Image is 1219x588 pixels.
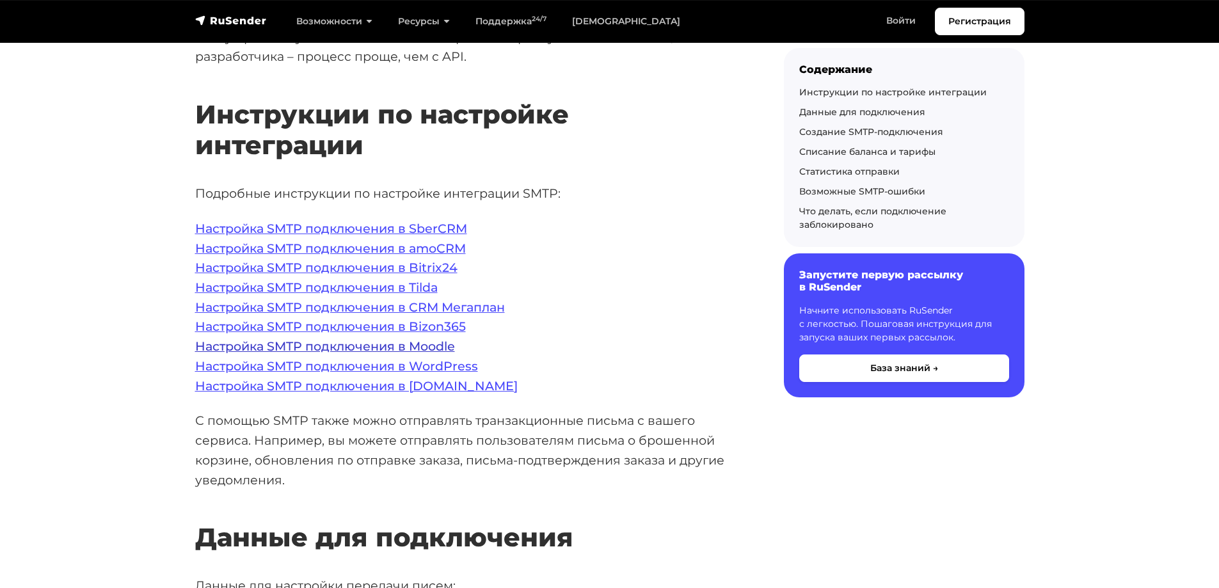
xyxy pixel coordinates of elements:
[799,269,1009,293] h6: Запустите первую рассылку в RuSender
[385,8,463,35] a: Ресурсы
[195,260,458,275] a: Настройка SMTP подключения в Bitrix24
[195,299,505,315] a: Настройка SMTP подключения в CRM Мегаплан
[195,280,438,295] a: Настройка SMTP подключения в Tilda
[799,166,900,177] a: Статистика отправки
[873,8,928,34] a: Войти
[195,184,743,203] p: Подробные инструкции по настройке интеграции SMTP:
[195,484,743,553] h2: Данные для подключения
[799,63,1009,75] div: Содержание
[195,221,467,236] a: Настройка SMTP подключения в SberCRM
[283,8,385,35] a: Возможности
[799,354,1009,382] button: База знаний →
[784,253,1024,397] a: Запустите первую рассылку в RuSender Начните использовать RuSender с легкостью. Пошаговая инструк...
[532,15,546,23] sup: 24/7
[195,319,466,334] a: Настройка SMTP подключения в Bizon365
[799,186,925,197] a: Возможные SMTP-ошибки
[559,8,693,35] a: [DEMOGRAPHIC_DATA]
[195,14,267,27] img: RuSender
[195,61,743,161] h2: Инструкции по настройке интеграции
[799,86,987,98] a: Инструкции по настройке интеграции
[463,8,559,35] a: Поддержка24/7
[195,241,466,256] a: Настройка SMTP подключения в amoCRM
[799,126,943,138] a: Создание SMTP-подключения
[799,304,1009,344] p: Начните использовать RuSender с легкостью. Пошаговая инструкция для запуска ваших первых рассылок.
[935,8,1024,35] a: Регистрация
[195,338,455,354] a: Настройка SMTP подключения в Moodle
[799,106,925,118] a: Данные для подключения
[195,378,518,393] a: Настройка SMTP подключения в [DOMAIN_NAME]
[195,358,478,374] a: Настройка SMTP подключения в WordPress
[799,205,946,230] a: Что делать, если подключение заблокировано
[799,146,936,157] a: Списание баланса и тарифы
[195,411,743,489] p: С помощью SMTP также можно отправлять транзакционные письма с вашего сервиса. Например, вы можете...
